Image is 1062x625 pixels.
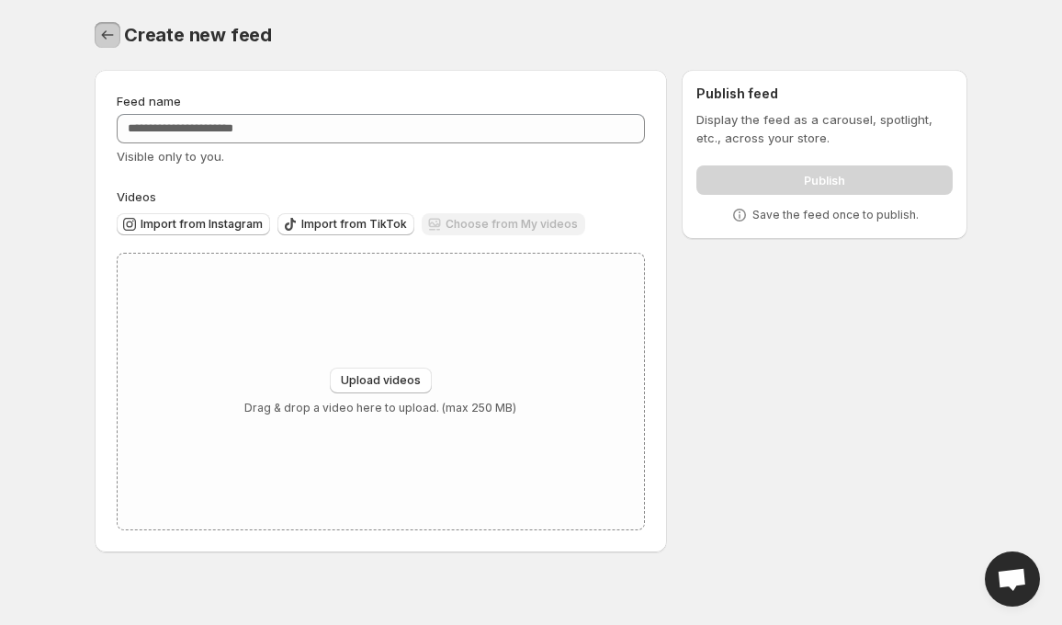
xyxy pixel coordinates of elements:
[124,24,272,46] span: Create new feed
[301,217,407,232] span: Import from TikTok
[117,149,224,164] span: Visible only to you.
[117,189,156,204] span: Videos
[117,94,181,108] span: Feed name
[141,217,263,232] span: Import from Instagram
[696,110,953,147] p: Display the feed as a carousel, spotlight, etc., across your store.
[330,368,432,393] button: Upload videos
[752,208,919,222] p: Save the feed once to publish.
[277,213,414,235] button: Import from TikTok
[696,85,953,103] h2: Publish feed
[985,551,1040,607] a: Open chat
[341,373,421,388] span: Upload videos
[95,22,120,48] button: Settings
[117,213,270,235] button: Import from Instagram
[244,401,516,415] p: Drag & drop a video here to upload. (max 250 MB)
